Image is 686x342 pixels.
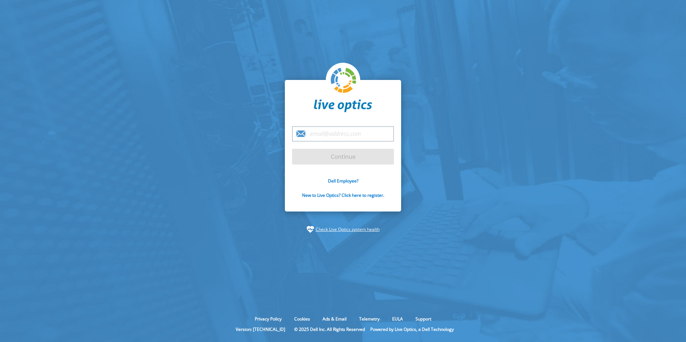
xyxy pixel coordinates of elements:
li: Version: [TECHNICAL_ID] [232,326,289,332]
img: status-check-icon.svg [307,226,314,233]
a: Check Live Optics system health [316,226,380,233]
img: liveoptics-word.svg [314,99,372,112]
img: liveoptics-logo.svg [331,68,357,94]
a: EULA [387,316,408,322]
a: New to Live Optics? Click here to register. [302,192,384,198]
a: Dell Employee? [328,178,358,184]
a: Cookies [289,316,315,322]
a: Support [410,316,437,322]
a: Telemetry [354,316,385,322]
li: Powered by Live Optics, a Dell Technology [370,326,454,332]
a: Privacy Policy [249,316,287,322]
a: Ads & Email [317,316,352,322]
li: © 2025 Dell Inc. All Rights Reserved [291,326,368,332]
input: email@address.com [292,126,394,142]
